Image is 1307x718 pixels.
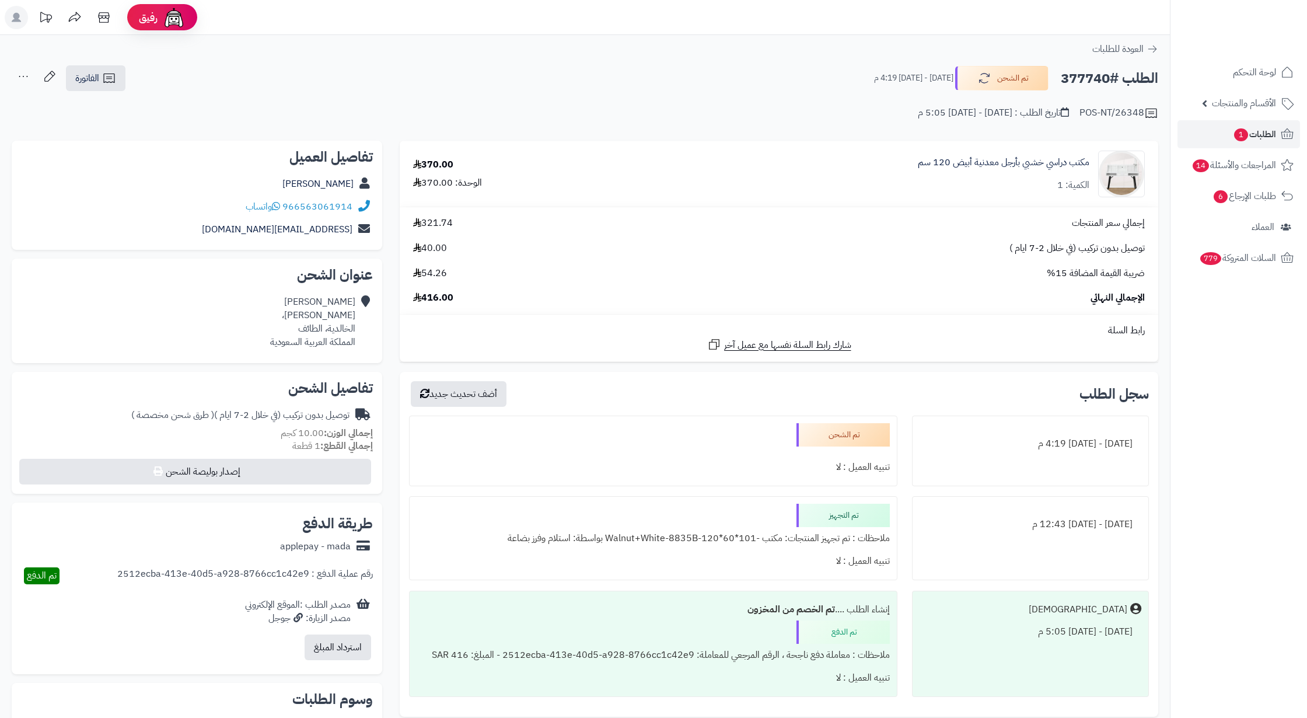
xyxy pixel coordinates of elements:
[1079,387,1149,401] h3: سجل الطلب
[1199,250,1276,266] span: السلات المتروكة
[1092,42,1158,56] a: العودة للطلبات
[162,6,186,29] img: ai-face.png
[796,621,890,644] div: تم الدفع
[280,540,351,553] div: applepay - mada
[31,6,60,32] a: تحديثات المنصة
[1228,13,1296,37] img: logo-2.png
[117,567,373,584] div: رقم عملية الدفع : 2512ecba-413e-40d5-a928-8766cc1c42e9
[1192,159,1210,173] span: 14
[417,598,890,621] div: إنشاء الطلب ....
[1191,157,1276,173] span: المراجعات والأسئلة
[955,66,1049,90] button: تم الشحن
[66,65,125,91] a: الفاتورة
[417,550,890,573] div: تنبيه العميل : لا
[27,569,57,583] span: تم الدفع
[724,339,851,352] span: شارك رابط السلة نفسها مع عميل آخر
[920,433,1141,455] div: [DATE] - [DATE] 4:19 م
[1177,244,1300,272] a: السلات المتروكة779
[75,71,99,85] span: الفاتورة
[282,177,354,191] a: [PERSON_NAME]
[1072,217,1145,230] span: إجمالي سعر المنتجات
[707,337,851,352] a: شارك رابط السلة نفسها مع عميل آخر
[1177,182,1300,210] a: طلبات الإرجاع6
[21,381,373,395] h2: تفاصيل الشحن
[413,158,453,172] div: 370.00
[302,517,373,531] h2: طريقة الدفع
[19,459,371,485] button: إصدار بوليصة الشحن
[747,602,835,616] b: تم الخصم من المخزون
[245,598,351,625] div: مصدر الطلب :الموقع الإلكتروني
[139,11,158,25] span: رفيق
[1057,179,1089,192] div: الكمية: 1
[413,291,453,305] span: 416.00
[1047,267,1145,280] span: ضريبة القيمة المضافة 15%
[918,106,1069,120] div: تاريخ الطلب : [DATE] - [DATE] 5:05 م
[202,222,352,236] a: [EMAIL_ADDRESS][DOMAIN_NAME]
[131,408,214,422] span: ( طرق شحن مخصصة )
[874,72,953,84] small: [DATE] - [DATE] 4:19 م
[1177,213,1300,241] a: العملاء
[413,217,453,230] span: 321.74
[1009,242,1145,255] span: توصيل بدون تركيب (في خلال 2-7 ايام )
[1079,106,1158,120] div: POS-NT/26348
[404,324,1154,337] div: رابط السلة
[320,439,373,453] strong: إجمالي القطع:
[246,200,280,214] a: واتساب
[1212,95,1276,111] span: الأقسام والمنتجات
[920,513,1141,536] div: [DATE] - [DATE] 12:43 م
[1177,151,1300,179] a: المراجعات والأسئلة14
[292,439,373,453] small: 1 قطعة
[21,268,373,282] h2: عنوان الشحن
[413,242,447,255] span: 40.00
[1177,58,1300,86] a: لوحة التحكم
[1233,126,1276,142] span: الطلبات
[417,667,890,689] div: تنبيه العميل : لا
[417,527,890,550] div: ملاحظات : تم تجهيز المنتجات: مكتب -101*60*120-Walnut+White-8835B بواسطة: استلام وفرز بضاعة
[1092,42,1144,56] span: العودة للطلبات
[1177,120,1300,148] a: الطلبات1
[305,635,371,660] button: استرداد المبلغ
[411,381,506,407] button: أضف تحديث جديد
[1061,67,1158,90] h2: الطلب #377740
[417,644,890,667] div: ملاحظات : معاملة دفع ناجحة ، الرقم المرجعي للمعاملة: 2512ecba-413e-40d5-a928-8766cc1c42e9 - المبل...
[1233,64,1276,81] span: لوحة التحكم
[324,426,373,440] strong: إجمالي الوزن:
[1213,190,1228,204] span: 6
[1099,151,1144,197] img: 1755518062-1-90x90.jpg
[245,612,351,625] div: مصدر الزيارة: جوجل
[417,456,890,479] div: تنبيه العميل : لا
[21,150,373,164] h2: تفاصيل العميل
[1212,188,1276,204] span: طلبات الإرجاع
[1233,128,1249,142] span: 1
[21,692,373,706] h2: وسوم الطلبات
[131,409,350,422] div: توصيل بدون تركيب (في خلال 2-7 ايام )
[1199,252,1222,266] span: 779
[413,267,447,280] span: 54.26
[1029,603,1127,616] div: [DEMOGRAPHIC_DATA]
[918,156,1089,169] a: مكتب دراسي خشبي بأرجل معدنية أبيض 120 سم
[1091,291,1145,305] span: الإجمالي النهائي
[796,423,890,447] div: تم الشحن
[796,504,890,527] div: تم التجهيز
[270,295,355,348] div: [PERSON_NAME] [PERSON_NAME]، الخالدية، الطائف المملكة العربية السعودية
[413,176,482,190] div: الوحدة: 370.00
[1252,219,1274,235] span: العملاء
[282,200,352,214] a: 966563061914
[920,621,1141,643] div: [DATE] - [DATE] 5:05 م
[281,426,373,440] small: 10.00 كجم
